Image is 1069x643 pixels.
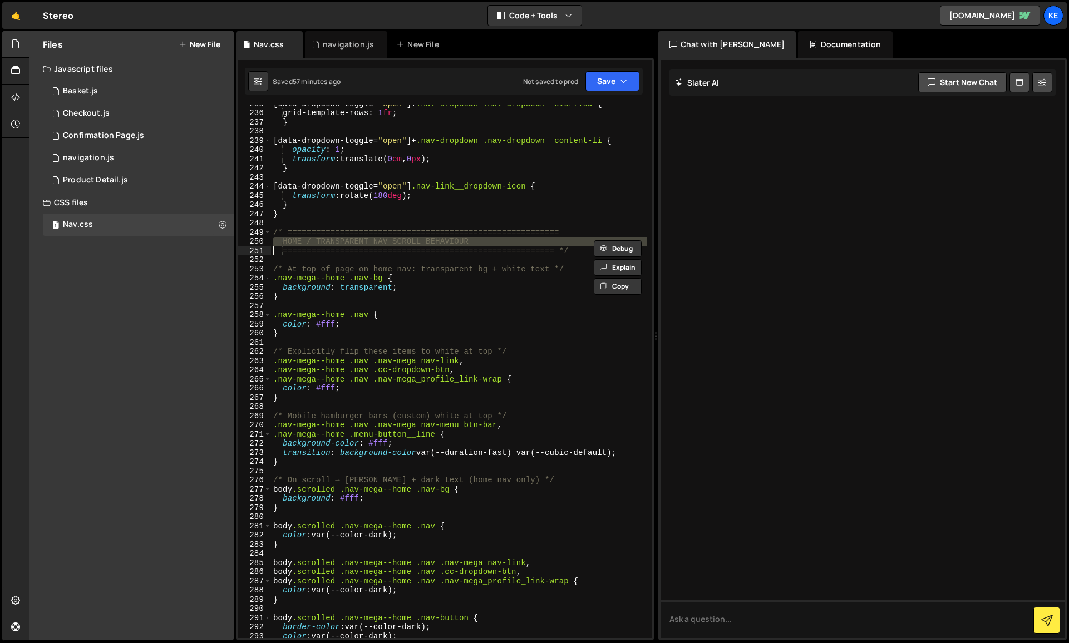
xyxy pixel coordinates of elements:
[238,329,271,338] div: 260
[43,214,234,236] div: 8215/46114.css
[43,147,234,169] div: navigation.js
[238,531,271,540] div: 282
[594,240,642,257] button: Debug
[273,77,341,86] div: Saved
[238,164,271,173] div: 242
[63,108,110,118] div: Checkout.js
[179,40,220,49] button: New File
[238,485,271,494] div: 277
[238,200,271,210] div: 246
[238,604,271,614] div: 290
[238,155,271,164] div: 241
[43,102,234,125] div: 8215/44731.js
[918,72,1007,92] button: Start new chat
[523,77,579,86] div: Not saved to prod
[238,320,271,329] div: 259
[238,476,271,485] div: 276
[63,220,93,230] div: Nav.css
[238,347,271,357] div: 262
[488,6,582,26] button: Code + Tools
[238,108,271,118] div: 236
[238,595,271,605] div: 289
[675,77,720,88] h2: Slater AI
[63,153,114,163] div: navigation.js
[238,586,271,595] div: 288
[238,265,271,274] div: 253
[238,274,271,283] div: 254
[43,80,234,102] div: 8215/44666.js
[238,439,271,448] div: 272
[238,384,271,393] div: 266
[63,131,144,141] div: Confirmation Page.js
[238,540,271,550] div: 283
[293,77,341,86] div: 57 minutes ago
[43,169,234,191] div: 8215/44673.js
[594,259,642,276] button: Explain
[238,301,271,311] div: 257
[238,522,271,531] div: 281
[323,39,374,50] div: navigation.js
[238,412,271,421] div: 269
[238,402,271,412] div: 268
[238,393,271,403] div: 267
[238,375,271,384] div: 265
[2,2,29,29] a: 🤙
[238,338,271,348] div: 261
[238,191,271,201] div: 245
[238,292,271,301] div: 256
[43,38,63,51] h2: Files
[940,6,1040,26] a: [DOMAIN_NAME]
[238,357,271,366] div: 263
[238,558,271,568] div: 285
[238,210,271,219] div: 247
[238,614,271,623] div: 291
[798,31,892,58] div: Documentation
[238,310,271,320] div: 258
[238,182,271,191] div: 244
[238,457,271,467] div: 274
[238,228,271,238] div: 249
[238,136,271,146] div: 239
[238,430,271,439] div: 271
[585,71,639,91] button: Save
[238,503,271,513] div: 279
[238,237,271,246] div: 250
[238,549,271,558] div: 284
[238,632,271,641] div: 293
[43,125,234,147] div: 8215/45082.js
[238,512,271,522] div: 280
[396,39,443,50] div: New File
[238,365,271,375] div: 264
[29,191,234,214] div: CSS files
[43,9,73,22] div: Stereo
[238,145,271,155] div: 240
[238,421,271,430] div: 270
[52,221,59,230] span: 1
[238,494,271,503] div: 278
[238,246,271,256] div: 251
[63,175,128,185] div: Product Detail.js
[238,567,271,577] div: 286
[63,86,98,96] div: Basket.js
[238,577,271,586] div: 287
[594,278,642,295] button: Copy
[238,467,271,476] div: 275
[238,622,271,632] div: 292
[238,127,271,136] div: 238
[29,58,234,80] div: Javascript files
[238,219,271,228] div: 248
[1043,6,1063,26] a: Ke
[238,283,271,293] div: 255
[238,173,271,182] div: 243
[238,448,271,458] div: 273
[658,31,796,58] div: Chat with [PERSON_NAME]
[238,255,271,265] div: 252
[238,118,271,127] div: 237
[254,39,284,50] div: Nav.css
